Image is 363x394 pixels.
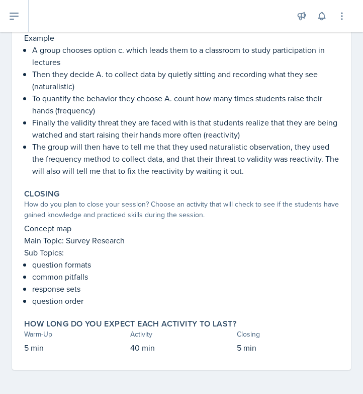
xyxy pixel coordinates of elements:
[130,342,232,354] p: 40 min
[32,44,339,68] p: A group chooses option c. which leads them to a classroom to study participation in lectures
[32,92,339,116] p: To quantify the behavior they choose A. count how many times students raise their hands (frequency)
[24,246,339,258] p: Sub Topics:
[32,295,339,307] p: question order
[24,234,339,246] p: Main Topic: Survey Research
[32,141,339,177] p: The group will then have to tell me that they used naturalistic observation, they used the freque...
[24,319,236,329] label: How long do you expect each activity to last?
[24,342,126,354] p: 5 min
[32,283,339,295] p: response sets
[32,271,339,283] p: common pitfalls
[130,329,232,340] div: Activity
[24,222,339,234] p: Concept map
[237,342,339,354] p: 5 min
[32,258,339,271] p: question formats
[32,68,339,92] p: Then they decide A. to collect data by quietly sitting and recording what they see (naturalistic)
[237,329,339,340] div: Closing
[24,329,126,340] div: Warm-Up
[32,116,339,141] p: Finally the validity threat they are faced with is that students realize that they are being watc...
[24,32,339,44] p: Example
[24,189,60,199] label: Closing
[24,199,339,220] div: How do you plan to close your session? Choose an activity that will check to see if the students ...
